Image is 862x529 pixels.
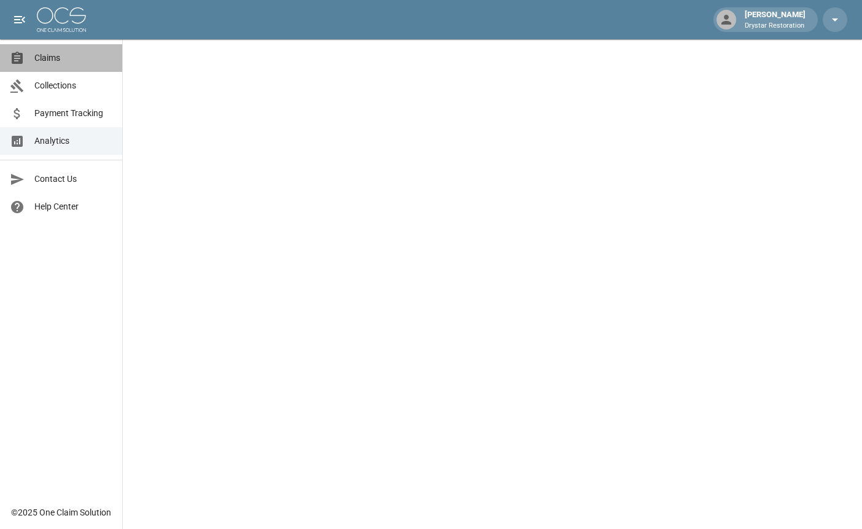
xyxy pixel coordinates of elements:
[34,79,112,92] span: Collections
[7,7,32,32] button: open drawer
[745,21,806,31] p: Drystar Restoration
[123,39,862,525] iframe: Embedded Dashboard
[34,107,112,120] span: Payment Tracking
[34,173,112,186] span: Contact Us
[34,52,112,65] span: Claims
[740,9,810,31] div: [PERSON_NAME]
[34,135,112,147] span: Analytics
[37,7,86,32] img: ocs-logo-white-transparent.png
[34,200,112,213] span: Help Center
[11,506,111,519] div: © 2025 One Claim Solution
